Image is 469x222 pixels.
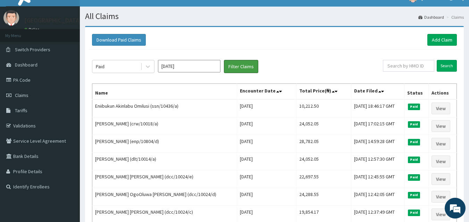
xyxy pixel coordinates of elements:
[432,208,450,220] a: View
[404,84,429,100] th: Status
[237,153,296,170] td: [DATE]
[96,63,104,70] div: Paid
[351,135,404,153] td: [DATE] 14:59:28 GMT
[351,153,404,170] td: [DATE] 12:57:30 GMT
[296,99,351,117] td: 10,212.50
[92,117,237,135] td: [PERSON_NAME] (crw/10018/a)
[427,34,457,46] a: Add Claim
[237,188,296,206] td: [DATE]
[432,120,450,132] a: View
[296,84,351,100] th: Total Price(₦)
[24,27,41,32] a: Online
[237,135,296,153] td: [DATE]
[351,117,404,135] td: [DATE] 17:02:15 GMT
[408,104,420,110] span: Paid
[224,60,258,73] button: Filter Claims
[408,210,420,216] span: Paid
[92,170,237,188] td: [PERSON_NAME] [PERSON_NAME] (dcc/10024/e)
[92,135,237,153] td: [PERSON_NAME] (enp/10804/d)
[383,60,434,72] input: Search by HMO ID
[3,148,132,172] textarea: Type your message and hit 'Enter'
[296,188,351,206] td: 24,288.55
[158,60,220,72] input: Select Month and Year
[351,188,404,206] td: [DATE] 12:42:05 GMT
[351,170,404,188] td: [DATE] 12:45:55 GMT
[40,67,96,137] span: We're online!
[296,170,351,188] td: 22,697.55
[437,60,457,72] input: Search
[351,84,404,100] th: Date Filed
[429,84,457,100] th: Actions
[432,191,450,203] a: View
[418,14,444,20] a: Dashboard
[92,99,237,117] td: Eniibukun Akinlabu Omilusi (ssn/10436/a)
[237,117,296,135] td: [DATE]
[15,107,27,114] span: Tariffs
[445,14,464,20] li: Claims
[432,173,450,185] a: View
[36,39,117,48] div: Chat with us now
[15,46,50,53] span: Switch Providers
[237,84,296,100] th: Encounter Date
[296,117,351,135] td: 24,052.05
[15,92,28,98] span: Claims
[432,103,450,114] a: View
[408,157,420,163] span: Paid
[432,138,450,150] a: View
[296,135,351,153] td: 28,782.05
[432,156,450,167] a: View
[237,170,296,188] td: [DATE]
[296,153,351,170] td: 24,052.05
[92,153,237,170] td: [PERSON_NAME] (dlt/10014/a)
[408,139,420,145] span: Paid
[237,99,296,117] td: [DATE]
[92,84,237,100] th: Name
[408,174,420,180] span: Paid
[408,121,420,127] span: Paid
[114,3,131,20] div: Minimize live chat window
[85,12,464,21] h1: All Claims
[13,35,28,52] img: d_794563401_company_1708531726252_794563401
[408,192,420,198] span: Paid
[92,34,146,46] button: Download Paid Claims
[351,99,404,117] td: [DATE] 18:46:17 GMT
[3,10,19,26] img: User Image
[15,62,37,68] span: Dashboard
[92,188,237,206] td: [PERSON_NAME] OgoOluwa [PERSON_NAME] (dcc/10024/d)
[24,17,82,24] p: [GEOGRAPHIC_DATA]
